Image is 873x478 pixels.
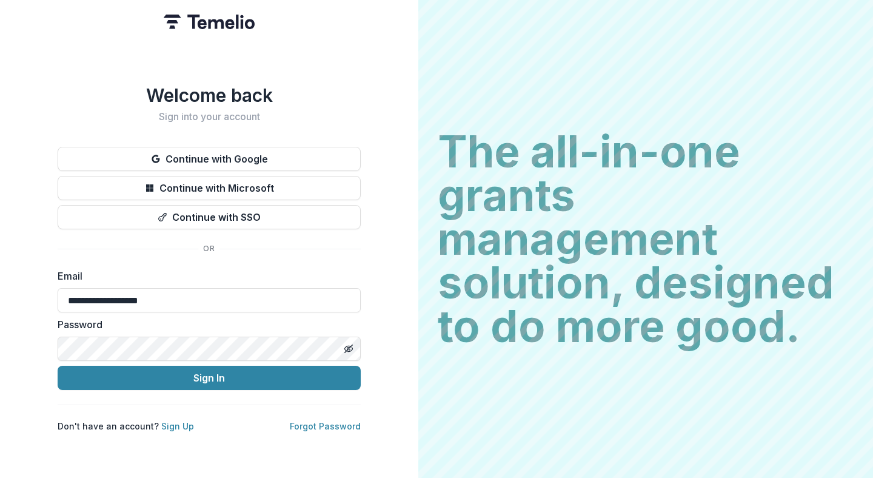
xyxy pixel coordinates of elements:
[58,84,361,106] h1: Welcome back
[58,205,361,229] button: Continue with SSO
[58,366,361,390] button: Sign In
[339,339,358,358] button: Toggle password visibility
[290,421,361,431] a: Forgot Password
[58,317,353,332] label: Password
[58,147,361,171] button: Continue with Google
[164,15,255,29] img: Temelio
[161,421,194,431] a: Sign Up
[58,420,194,433] p: Don't have an account?
[58,269,353,283] label: Email
[58,111,361,123] h2: Sign into your account
[58,176,361,200] button: Continue with Microsoft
